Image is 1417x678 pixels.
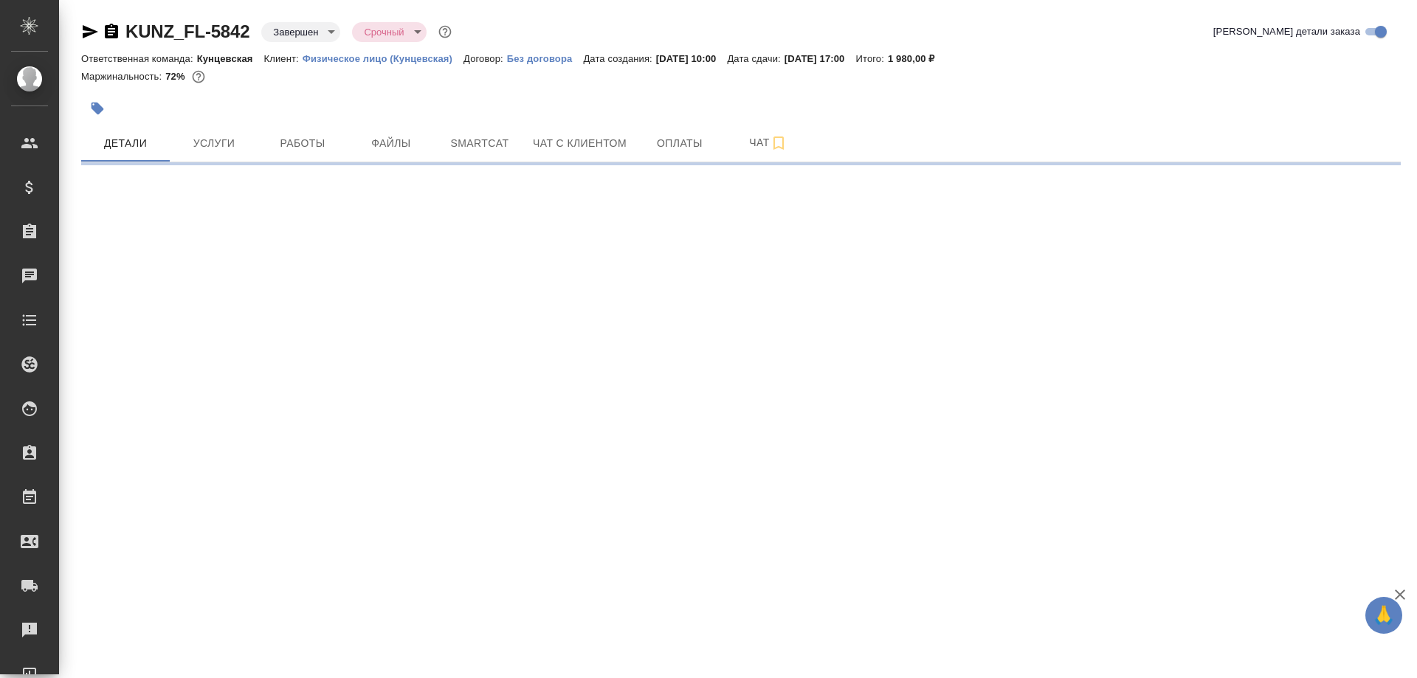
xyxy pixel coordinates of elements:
[179,134,249,153] span: Услуги
[125,21,249,41] a: KUNZ_FL-5842
[770,134,787,152] svg: Подписаться
[533,134,627,153] span: Чат с клиентом
[81,71,165,82] p: Маржинальность:
[356,134,427,153] span: Файлы
[727,53,784,64] p: Дата сдачи:
[189,67,208,86] button: 455.00 RUB;
[785,53,856,64] p: [DATE] 17:00
[1213,24,1360,39] span: [PERSON_NAME] детали заказа
[733,134,804,152] span: Чат
[90,134,161,153] span: Детали
[264,53,303,64] p: Клиент:
[197,53,264,64] p: Кунцевская
[165,71,188,82] p: 72%
[583,53,655,64] p: Дата создания:
[1371,600,1396,631] span: 🙏
[507,53,584,64] p: Без договора
[303,53,463,64] p: Физическое лицо (Кунцевская)
[103,23,120,41] button: Скопировать ссылку
[261,22,340,42] div: Завершен
[855,53,887,64] p: Итого:
[656,53,728,64] p: [DATE] 10:00
[463,53,507,64] p: Договор:
[81,23,99,41] button: Скопировать ссылку для ЯМессенджера
[888,53,946,64] p: 1 980,00 ₽
[81,92,114,125] button: Добавить тэг
[507,52,584,64] a: Без договора
[435,22,455,41] button: Доп статусы указывают на важность/срочность заказа
[352,22,426,42] div: Завершен
[303,52,463,64] a: Физическое лицо (Кунцевская)
[644,134,715,153] span: Оплаты
[81,53,197,64] p: Ответственная команда:
[267,134,338,153] span: Работы
[269,26,323,38] button: Завершен
[444,134,515,153] span: Smartcat
[1365,597,1402,634] button: 🙏
[359,26,408,38] button: Срочный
